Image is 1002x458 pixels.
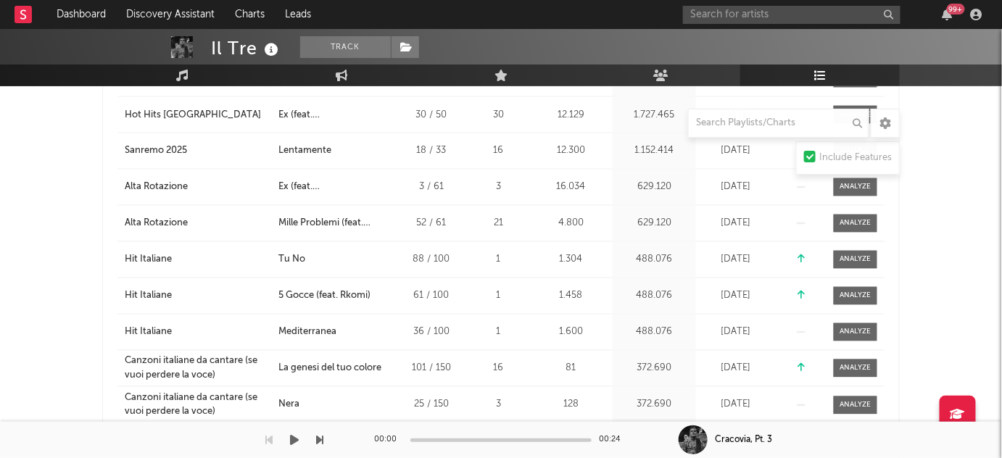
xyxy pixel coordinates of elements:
[533,180,609,195] div: 16.034
[125,325,271,340] a: Hit Italiane
[471,144,526,159] div: 16
[278,289,370,304] div: 5 Gocce (feat. Rkomi)
[125,289,271,304] a: Hit Italiane
[700,108,772,122] div: [DATE]
[683,6,900,24] input: Search for artists
[278,144,331,159] div: Lentamente
[700,289,772,304] div: [DATE]
[125,354,271,383] a: Canzoni italiane da cantare (se vuoi perdere la voce)
[700,144,772,159] div: [DATE]
[471,108,526,122] div: 30
[533,217,609,231] div: 4.800
[819,149,892,167] div: Include Features
[533,289,609,304] div: 1.458
[125,391,271,420] a: Canzoni italiane da cantare (se vuoi perdere la voce)
[947,4,965,14] div: 99 +
[278,362,381,376] div: La genesi del tuo colore
[125,180,188,195] div: Alta Rotazione
[471,180,526,195] div: 3
[125,144,271,159] a: Sanremo 2025
[471,289,526,304] div: 1
[616,108,692,122] div: 1.727.465
[278,253,305,267] div: Tu No
[471,253,526,267] div: 1
[399,398,464,412] div: 25 / 150
[533,398,609,412] div: 128
[700,253,772,267] div: [DATE]
[616,180,692,195] div: 629.120
[616,217,692,231] div: 629.120
[278,325,336,340] div: Mediterranea
[278,108,392,122] div: Ex (feat. [PERSON_NAME])
[616,253,692,267] div: 488.076
[125,144,187,159] div: Sanremo 2025
[533,144,609,159] div: 12.300
[399,144,464,159] div: 18 / 33
[125,289,172,304] div: Hit Italiane
[399,362,464,376] div: 101 / 150
[278,217,392,231] div: Mille Problemi (feat. [PERSON_NAME], Tormento)
[125,108,261,122] div: Hot Hits [GEOGRAPHIC_DATA]
[616,398,692,412] div: 372.690
[616,144,692,159] div: 1.152.414
[399,325,464,340] div: 36 / 100
[399,108,464,122] div: 30 / 50
[399,180,464,195] div: 3 / 61
[125,108,271,122] a: Hot Hits [GEOGRAPHIC_DATA]
[700,180,772,195] div: [DATE]
[125,325,172,340] div: Hit Italiane
[125,180,271,195] a: Alta Rotazione
[471,398,526,412] div: 3
[278,398,299,412] div: Nera
[471,217,526,231] div: 21
[700,325,772,340] div: [DATE]
[125,217,188,231] div: Alta Rotazione
[125,253,271,267] a: Hit Italiane
[374,431,403,449] div: 00:00
[471,362,526,376] div: 16
[399,253,464,267] div: 88 / 100
[399,289,464,304] div: 61 / 100
[125,217,271,231] a: Alta Rotazione
[616,289,692,304] div: 488.076
[300,36,391,58] button: Track
[211,36,282,60] div: Il Tre
[399,217,464,231] div: 52 / 61
[715,433,772,446] div: Cracovia, Pt. 3
[688,109,869,138] input: Search Playlists/Charts
[616,325,692,340] div: 488.076
[533,253,609,267] div: 1.304
[943,9,953,20] button: 99+
[700,217,772,231] div: [DATE]
[700,362,772,376] div: [DATE]
[700,398,772,412] div: [DATE]
[533,325,609,340] div: 1.600
[533,108,609,122] div: 12.129
[533,362,609,376] div: 81
[616,362,692,376] div: 372.690
[599,431,628,449] div: 00:24
[471,325,526,340] div: 1
[125,253,172,267] div: Hit Italiane
[278,180,392,195] div: Ex (feat. [PERSON_NAME])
